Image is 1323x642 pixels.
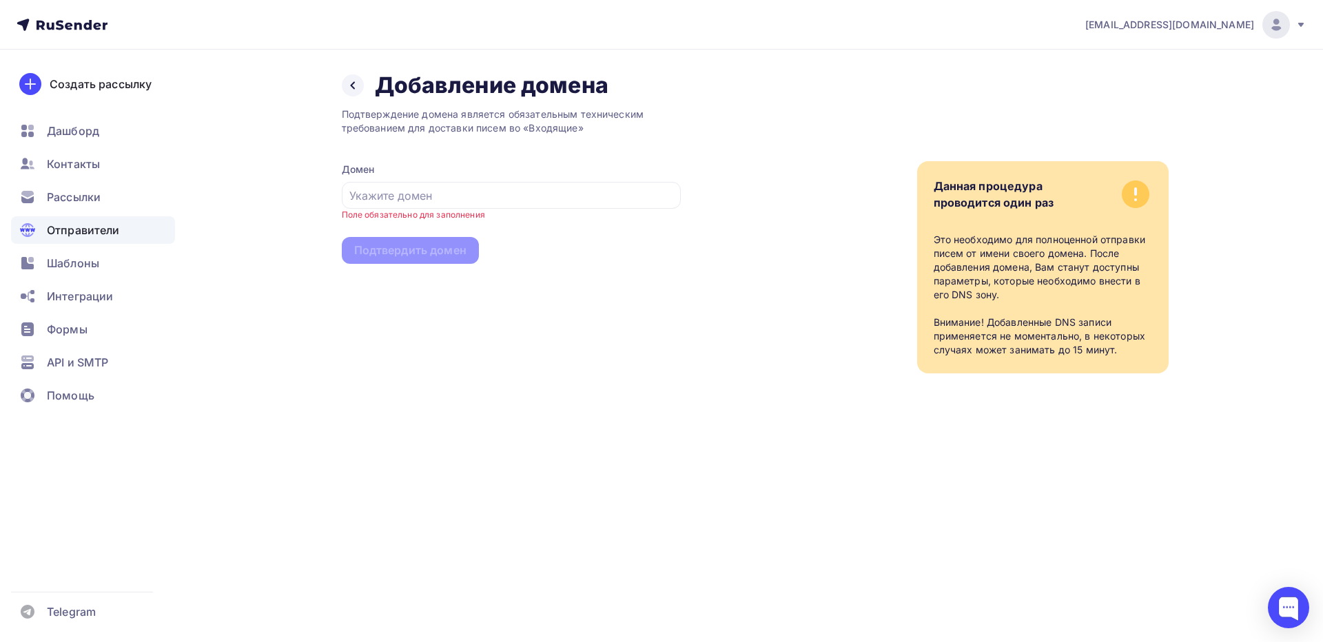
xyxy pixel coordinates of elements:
div: Данная процедура проводится один раз [934,178,1054,211]
div: Создать рассылку [50,76,152,92]
a: Рассылки [11,183,175,211]
a: Дашборд [11,117,175,145]
span: Контакты [47,156,100,172]
small: Поле обязательно для заполнения [342,209,485,220]
span: API и SMTP [47,354,108,371]
span: Шаблоны [47,255,99,271]
div: Подтверждение домена является обязательным техническим требованием для доставки писем во «Входящие» [342,107,681,135]
input: Укажите домен [349,187,673,204]
a: Формы [11,315,175,343]
div: Домен [342,163,681,176]
h2: Добавление домена [375,72,608,99]
a: Отправители [11,216,175,244]
a: Контакты [11,150,175,178]
span: Отправители [47,222,120,238]
span: Рассылки [47,189,101,205]
span: Помощь [47,387,94,404]
a: Шаблоны [11,249,175,277]
div: Это необходимо для полноценной отправки писем от имени своего домена. После добавления домена, Ва... [934,233,1152,357]
span: Дашборд [47,123,99,139]
a: [EMAIL_ADDRESS][DOMAIN_NAME] [1085,11,1306,39]
span: Формы [47,321,88,338]
span: [EMAIL_ADDRESS][DOMAIN_NAME] [1085,18,1254,32]
span: Интеграции [47,288,113,304]
span: Telegram [47,603,96,620]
